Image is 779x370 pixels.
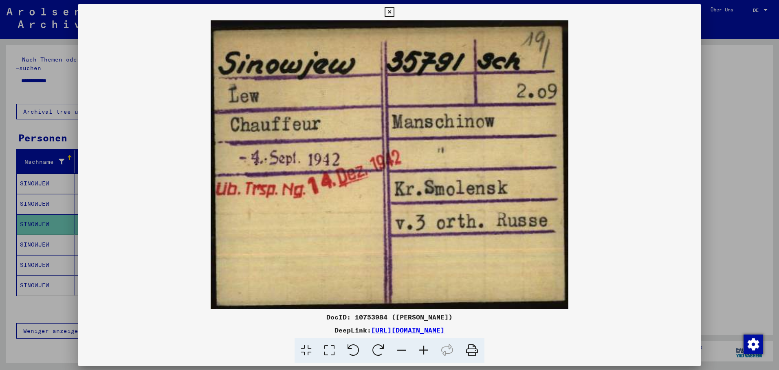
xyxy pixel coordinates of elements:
a: [URL][DOMAIN_NAME] [371,326,445,334]
img: 001.jpg [78,20,701,309]
img: Zustimmung ändern [744,335,763,354]
div: Zustimmung ändern [743,334,763,354]
div: DocID: 10753984 ([PERSON_NAME]) [78,312,701,322]
div: DeepLink: [78,325,701,335]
